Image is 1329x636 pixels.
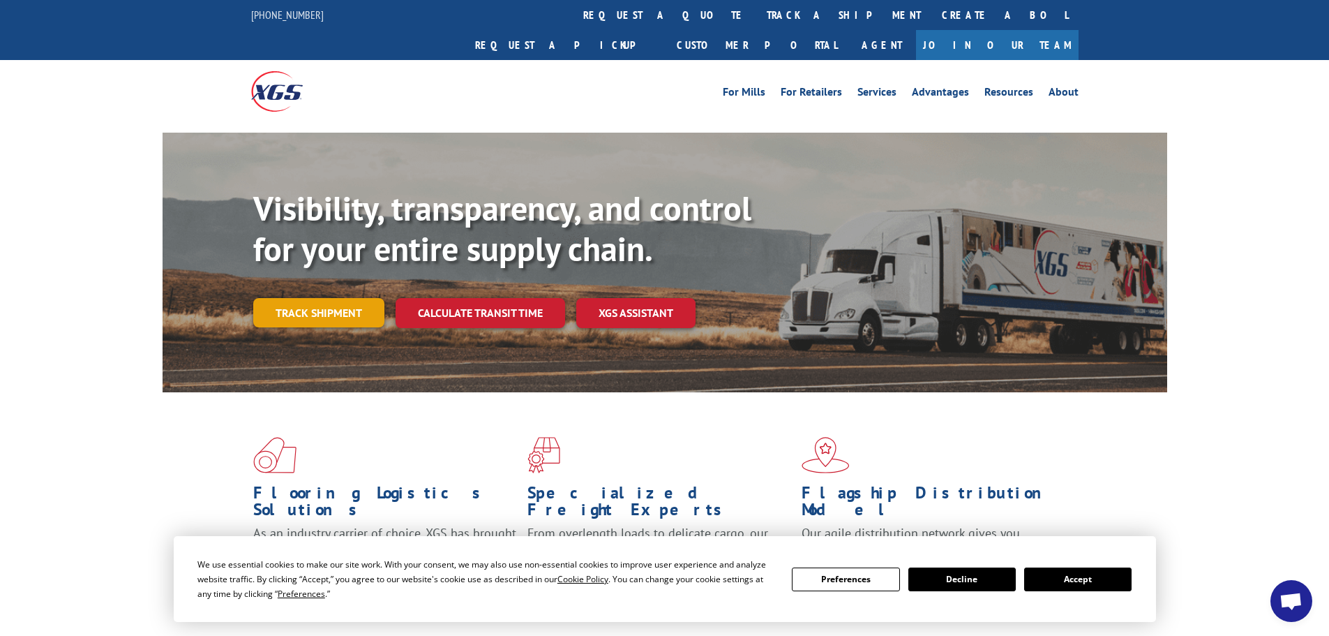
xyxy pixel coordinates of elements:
a: About [1049,87,1079,102]
a: Calculate transit time [396,298,565,328]
a: For Retailers [781,87,842,102]
span: Preferences [278,588,325,600]
a: Agent [848,30,916,60]
p: From overlength loads to delicate cargo, our experienced staff knows the best way to move your fr... [527,525,791,587]
img: xgs-icon-focused-on-flooring-red [527,437,560,473]
div: We use essential cookies to make our site work. With your consent, we may also use non-essential ... [197,557,775,601]
h1: Specialized Freight Experts [527,485,791,525]
a: Services [857,87,896,102]
div: Cookie Consent Prompt [174,536,1156,622]
span: As an industry carrier of choice, XGS has brought innovation and dedication to flooring logistics... [253,525,516,575]
a: [PHONE_NUMBER] [251,8,324,22]
a: Request a pickup [465,30,666,60]
a: Advantages [912,87,969,102]
a: For Mills [723,87,765,102]
a: Customer Portal [666,30,848,60]
button: Preferences [792,568,899,591]
h1: Flooring Logistics Solutions [253,485,517,525]
span: Our agile distribution network gives you nationwide inventory management on demand. [802,525,1058,558]
span: Cookie Policy [557,573,608,585]
h1: Flagship Distribution Model [802,485,1065,525]
b: Visibility, transparency, and control for your entire supply chain. [253,186,751,270]
a: XGS ASSISTANT [576,298,696,328]
a: Resources [984,87,1033,102]
img: xgs-icon-flagship-distribution-model-red [802,437,850,473]
div: Open chat [1270,580,1312,622]
button: Accept [1024,568,1132,591]
a: Track shipment [253,298,384,327]
a: Join Our Team [916,30,1079,60]
img: xgs-icon-total-supply-chain-intelligence-red [253,437,296,473]
button: Decline [908,568,1016,591]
